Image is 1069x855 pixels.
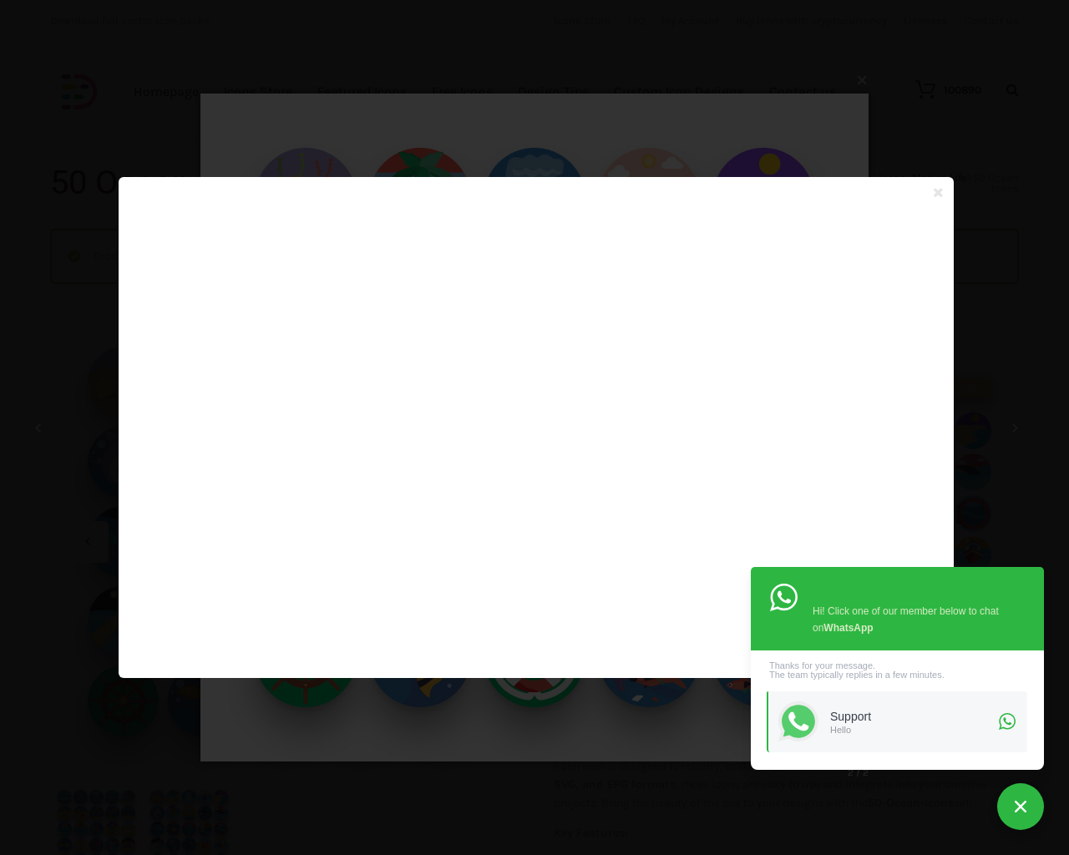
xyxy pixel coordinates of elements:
a: SupportHello [767,691,1027,752]
strong: WhatsApp [823,622,873,634]
div: Hi! Click one of our member below to chat on [813,600,1008,636]
div: Thanks for your message. The team typically replies in a few minutes. [767,661,1027,680]
div: Hello [830,723,994,735]
div: Support [830,710,994,724]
